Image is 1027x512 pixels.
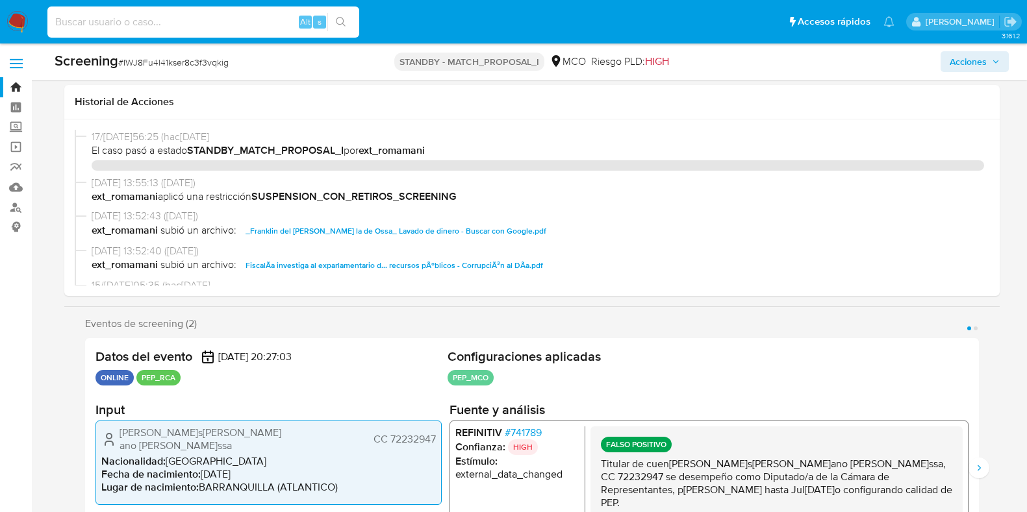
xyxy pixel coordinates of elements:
span: Alt [300,16,311,28]
div: MCO [550,55,586,69]
span: HIGH [645,54,669,69]
span: Riesgo PLD: [591,55,669,69]
a: Salir [1004,15,1017,29]
span: Accesos rápidos [798,15,870,29]
button: search-icon [327,13,354,31]
span: # IWJ8Fu4l41kser8c3f3vqkig [118,56,229,69]
p: marcela.perdomo@mercadolibre.com.co [926,16,999,28]
span: Acciones [950,51,987,72]
span: s [318,16,322,28]
button: Acciones [941,51,1009,72]
a: Notificaciones [883,16,894,27]
b: Screening [55,50,118,71]
p: STANDBY - MATCH_PROPOSAL_I [394,53,544,71]
input: Buscar usuario o caso... [47,14,359,30]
